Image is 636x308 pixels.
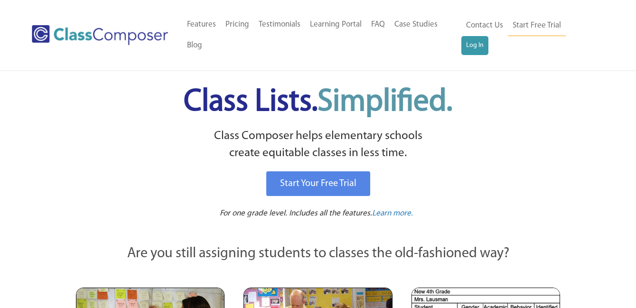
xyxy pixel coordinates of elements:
span: Learn more. [372,209,413,217]
a: Pricing [221,14,254,35]
span: Start Your Free Trial [280,179,356,188]
a: Contact Us [461,15,508,36]
img: Class Composer [32,25,168,45]
p: Class Composer helps elementary schools create equitable classes in less time. [75,128,561,162]
a: Testimonials [254,14,305,35]
nav: Header Menu [461,15,598,55]
a: Start Free Trial [508,15,566,37]
nav: Header Menu [182,14,461,56]
a: Case Studies [390,14,442,35]
a: Learning Portal [305,14,366,35]
p: Are you still assigning students to classes the old-fashioned way? [76,243,560,264]
a: FAQ [366,14,390,35]
a: Learn more. [372,208,413,220]
span: For one grade level. Includes all the features. [220,209,372,217]
span: Simplified. [318,87,452,118]
a: Start Your Free Trial [266,171,370,196]
a: Log In [461,36,488,55]
a: Features [182,14,221,35]
a: Blog [182,35,207,56]
span: Class Lists. [184,87,452,118]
